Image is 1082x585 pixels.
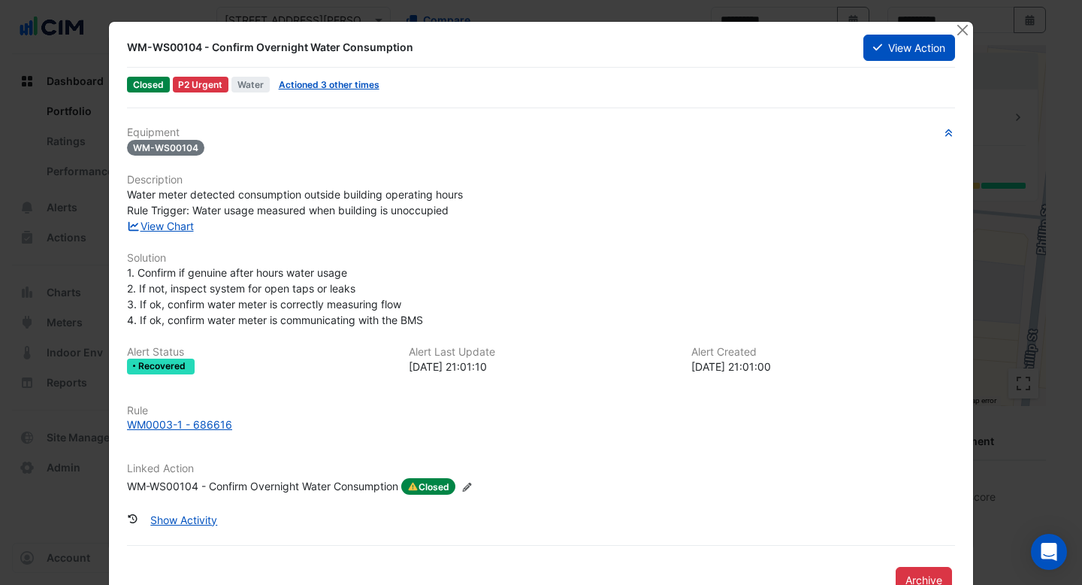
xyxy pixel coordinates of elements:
span: Closed [401,478,455,495]
div: WM-WS00104 - Confirm Overnight Water Consumption [127,478,398,495]
button: Close [954,22,970,38]
div: [DATE] 21:01:00 [691,359,955,374]
div: [DATE] 21:01:10 [409,359,672,374]
button: View Action [863,35,955,61]
div: Open Intercom Messenger [1031,534,1067,570]
div: WM-WS00104 - Confirm Overnight Water Consumption [127,40,845,55]
a: WM0003-1 - 686616 [127,417,955,432]
span: Water [231,77,270,92]
div: P2 Urgent [173,77,229,92]
a: View Chart [127,220,194,232]
h6: Equipment [127,126,955,139]
div: WM0003-1 - 686616 [127,417,232,432]
h6: Linked Action [127,462,955,475]
span: WM-WS00104 [127,140,204,156]
fa-icon: Edit Linked Action [461,481,473,493]
h6: Description [127,174,955,186]
h6: Solution [127,252,955,265]
span: Closed [127,77,170,92]
span: Water meter detected consumption outside building operating hours Rule Trigger: Water usage measu... [127,188,463,217]
span: Recovered [138,362,189,371]
a: Actioned 3 other times [279,79,379,90]
h6: Rule [127,405,955,417]
h6: Alert Status [127,346,391,359]
button: Show Activity [141,507,227,533]
h6: Alert Last Update [409,346,672,359]
span: 1. Confirm if genuine after hours water usage 2. If not, inspect system for open taps or leaks 3.... [127,266,423,326]
h6: Alert Created [691,346,955,359]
